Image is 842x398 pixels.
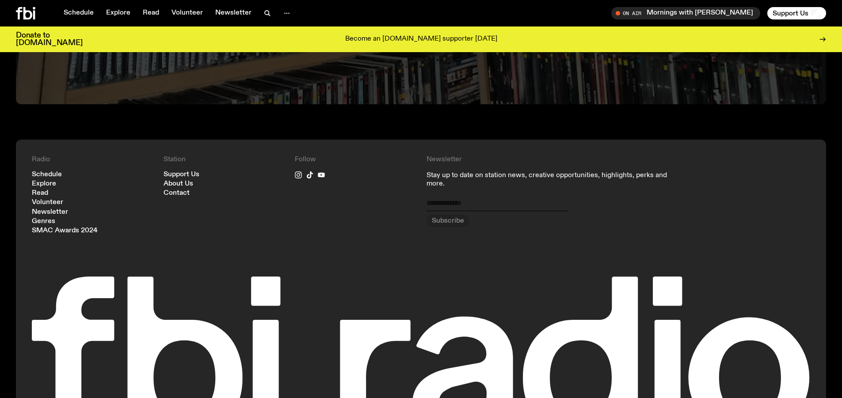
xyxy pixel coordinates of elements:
[32,209,68,216] a: Newsletter
[137,7,164,19] a: Read
[773,9,808,17] span: Support Us
[32,171,62,178] a: Schedule
[611,7,760,19] button: On AirMornings with [PERSON_NAME]
[427,215,469,227] button: Subscribe
[427,171,679,188] p: Stay up to date on station news, creative opportunities, highlights, perks and more.
[58,7,99,19] a: Schedule
[767,7,826,19] button: Support Us
[166,7,208,19] a: Volunteer
[210,7,257,19] a: Newsletter
[345,35,497,43] p: Become an [DOMAIN_NAME] supporter [DATE]
[32,181,56,187] a: Explore
[32,218,55,225] a: Genres
[101,7,136,19] a: Explore
[32,190,48,197] a: Read
[32,155,153,164] h4: Radio
[164,171,199,178] a: Support Us
[32,199,63,206] a: Volunteer
[164,155,285,164] h4: Station
[427,155,679,164] h4: Newsletter
[295,155,416,164] h4: Follow
[16,32,83,47] h3: Donate to [DOMAIN_NAME]
[32,227,98,234] a: SMAC Awards 2024
[164,181,193,187] a: About Us
[164,190,190,197] a: Contact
